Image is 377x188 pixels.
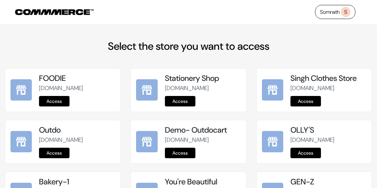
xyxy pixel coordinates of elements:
a: Access [165,96,195,106]
h5: Bakery-1 [39,177,115,187]
img: FOODIE [10,79,32,101]
a: Access [290,96,321,106]
img: Stationery Shop [136,79,157,101]
h5: Singh Clothes Store [290,74,367,83]
h2: Select the store you want to access [5,40,372,52]
h5: OLLY'S [290,125,367,135]
span: S [341,7,350,17]
p: [DOMAIN_NAME] [290,136,367,144]
img: COMMMERCE [15,9,94,15]
h5: Demo- Outdocart [165,125,241,135]
p: [DOMAIN_NAME] [165,136,241,144]
h5: GEN-Z [290,177,367,187]
h5: Outdo [39,125,115,135]
img: Outdo [10,131,32,152]
img: OLLY'S [262,131,283,152]
img: Singh Clothes Store [262,79,283,101]
p: [DOMAIN_NAME] [290,84,367,93]
h5: FOODIE [39,74,115,83]
p: [DOMAIN_NAME] [39,84,115,93]
img: Demo- Outdocart [136,131,157,152]
h5: Stationery Shop [165,74,241,83]
p: [DOMAIN_NAME] [39,136,115,144]
a: Access [39,148,69,158]
h5: You're Beautiful [165,177,241,187]
a: Access [290,148,321,158]
a: Access [165,148,195,158]
p: [DOMAIN_NAME] [165,84,241,93]
a: Access [39,96,69,106]
a: SomnathS [315,5,355,19]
